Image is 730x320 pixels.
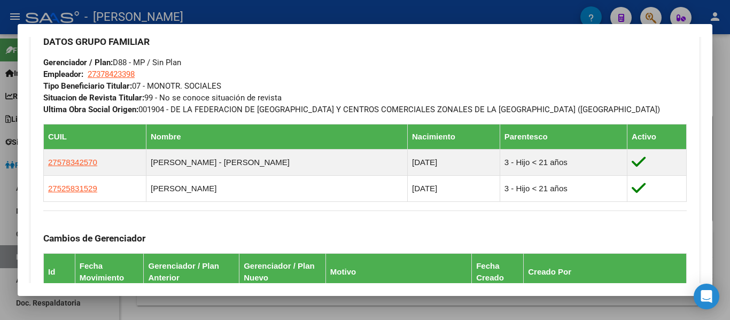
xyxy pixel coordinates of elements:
strong: Gerenciador / Plan: [43,58,113,67]
th: Id [44,254,75,291]
span: D88 - MP / Sin Plan [43,58,181,67]
h3: DATOS GRUPO FAMILIAR [43,36,687,48]
span: 99 - No se conoce situación de revista [43,93,282,103]
th: Motivo [325,254,471,291]
th: Activo [627,124,687,150]
th: Nombre [146,124,407,150]
th: Fecha Creado [472,254,524,291]
span: 27378423398 [88,69,135,79]
strong: Situacion de Revista Titular: [43,93,144,103]
strong: Empleador: [43,69,83,79]
strong: Tipo Beneficiario Titular: [43,81,132,91]
h3: Cambios de Gerenciador [43,232,687,244]
td: 3 - Hijo < 21 años [500,150,627,176]
td: [DATE] [408,150,500,176]
td: [PERSON_NAME] - [PERSON_NAME] [146,150,407,176]
td: [DATE] [408,176,500,202]
span: 07 - MONOTR. SOCIALES [43,81,221,91]
span: 001904 - DE LA FEDERACION DE [GEOGRAPHIC_DATA] Y CENTROS COMERCIALES ZONALES DE LA [GEOGRAPHIC_DA... [43,105,660,114]
span: 27578342570 [48,158,97,167]
th: Gerenciador / Plan Anterior [144,254,239,291]
th: CUIL [44,124,146,150]
th: Gerenciador / Plan Nuevo [239,254,326,291]
div: Open Intercom Messenger [694,284,719,309]
th: Creado Por [524,254,687,291]
td: 3 - Hijo < 21 años [500,176,627,202]
strong: Ultima Obra Social Origen: [43,105,138,114]
th: Fecha Movimiento [75,254,144,291]
span: 27525831529 [48,184,97,193]
th: Parentesco [500,124,627,150]
th: Nacimiento [408,124,500,150]
td: [PERSON_NAME] [146,176,407,202]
